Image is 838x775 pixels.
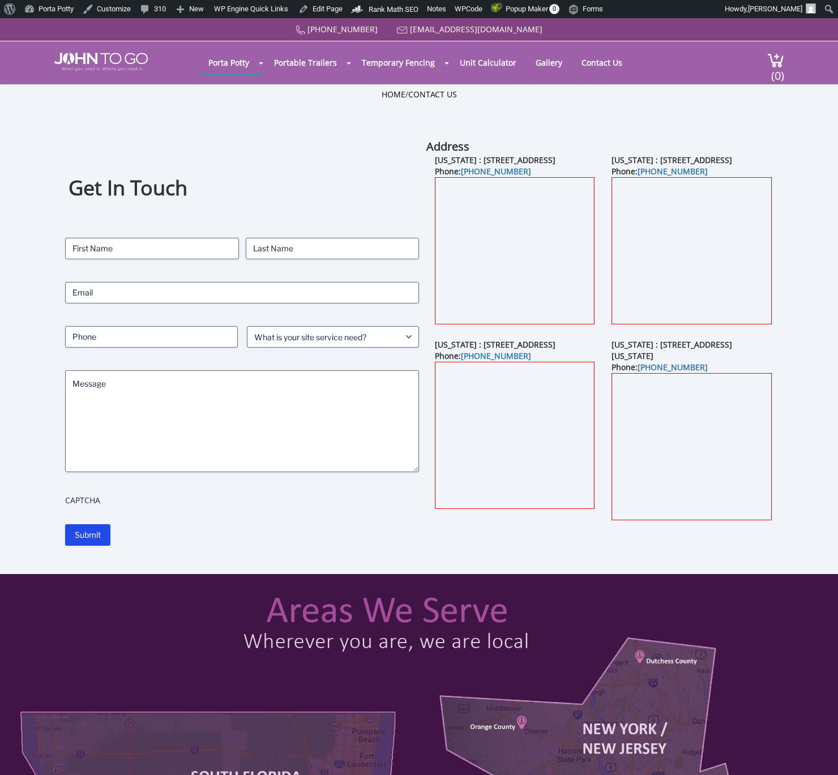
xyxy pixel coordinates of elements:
a: [PHONE_NUMBER] [638,362,708,372]
b: Address [426,139,469,154]
a: [PHONE_NUMBER] [638,166,708,177]
img: JOHN to go [54,53,148,71]
input: Phone [65,326,237,348]
input: First Name [65,238,238,259]
span: [PERSON_NAME] [748,5,802,13]
b: Phone: [612,362,708,372]
span: Rank Math SEO [369,5,418,14]
a: Porta Potty [200,52,258,74]
img: Call [296,25,305,35]
img: Mail [397,27,408,34]
a: Home [382,89,405,100]
b: Phone: [435,350,531,361]
b: [US_STATE] : [STREET_ADDRESS][US_STATE] [612,339,732,361]
b: [US_STATE] : [STREET_ADDRESS] [612,155,732,165]
b: Phone: [612,166,708,177]
input: Last Name [246,238,419,259]
a: [PHONE_NUMBER] [461,166,531,177]
a: Temporary Fencing [353,52,443,74]
b: Phone: [435,166,531,177]
img: cart a [767,53,784,68]
b: [US_STATE] : [STREET_ADDRESS] [435,339,555,350]
a: [EMAIL_ADDRESS][DOMAIN_NAME] [410,24,542,35]
a: Gallery [527,52,571,74]
button: Live Chat [793,730,838,775]
h1: Get In Touch [69,174,415,202]
span: 0 [549,4,559,14]
a: Portable Trailers [266,52,345,74]
b: [US_STATE] : [STREET_ADDRESS] [435,155,555,165]
label: CAPTCHA [65,495,419,506]
a: [PHONE_NUMBER] [307,24,378,35]
input: Submit [65,524,110,546]
a: [PHONE_NUMBER] [461,350,531,361]
a: Unit Calculator [451,52,525,74]
a: Contact Us [573,52,631,74]
a: Contact Us [408,89,457,100]
span: (0) [771,59,784,83]
ul: / [382,89,457,100]
input: Email [65,282,419,303]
